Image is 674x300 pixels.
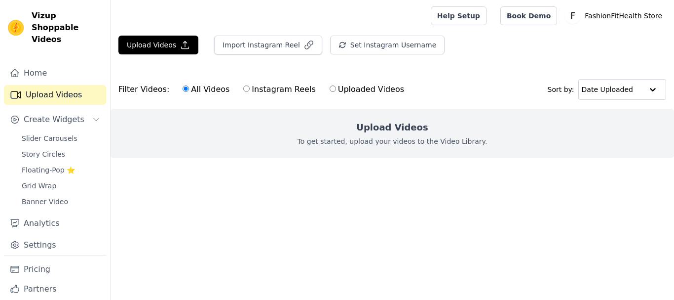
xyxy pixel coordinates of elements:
label: Instagram Reels [243,83,316,96]
label: Uploaded Videos [329,83,405,96]
div: Filter Videos: [118,78,410,101]
div: Sort by: [548,79,667,100]
a: Upload Videos [4,85,106,105]
span: Vizup Shoppable Videos [32,10,102,45]
input: All Videos [183,86,189,92]
a: Settings [4,235,106,255]
input: Instagram Reels [243,86,250,92]
a: Pricing [4,259,106,279]
text: F [570,11,575,21]
a: Grid Wrap [16,179,106,193]
a: Banner Video [16,195,106,209]
button: F FashionFitHealth Store [565,7,666,25]
a: Slider Carousels [16,131,106,145]
p: To get started, upload your videos to the Video Library. [298,136,487,146]
img: Vizup [8,20,24,36]
span: Create Widgets [24,114,84,126]
button: Upload Videos [118,36,198,54]
span: Grid Wrap [22,181,56,191]
button: Set Instagram Username [330,36,445,54]
a: Partners [4,279,106,299]
button: Import Instagram Reel [214,36,322,54]
a: Floating-Pop ⭐ [16,163,106,177]
label: All Videos [182,83,230,96]
span: Story Circles [22,149,65,159]
a: Story Circles [16,147,106,161]
button: Create Widgets [4,110,106,129]
p: FashionFitHealth Store [581,7,666,25]
span: Slider Carousels [22,133,77,143]
a: Analytics [4,214,106,233]
h2: Upload Videos [356,121,428,134]
input: Uploaded Videos [330,86,336,92]
a: Help Setup [431,6,487,25]
a: Book Demo [500,6,557,25]
a: Home [4,63,106,83]
span: Banner Video [22,197,68,207]
span: Floating-Pop ⭐ [22,165,75,175]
